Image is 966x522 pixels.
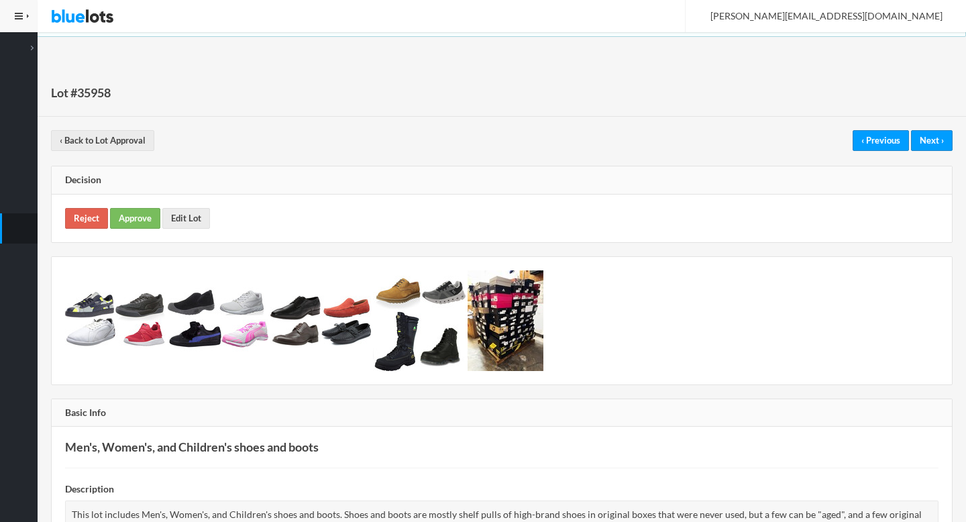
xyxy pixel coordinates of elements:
h1: Lot #35958 [51,83,111,103]
a: Edit Lot [162,208,210,229]
a: Approve [110,208,160,229]
a: ‹ Back to Lot Approval [51,130,154,151]
a: Next › [911,130,953,151]
img: be02c3e9-b9fb-47f6-b32e-ee3aae16e1a5-1753832516.jpg [373,270,466,371]
span: [PERSON_NAME][EMAIL_ADDRESS][DOMAIN_NAME] [696,10,943,21]
label: Description [65,482,114,497]
h3: Men's, Women's, and Children's shoes and boots [65,440,938,454]
div: Basic Info [52,399,952,427]
div: Decision [52,166,952,195]
a: Reject [65,208,108,229]
img: 680bd095-bea9-48f7-9eec-9023be0b1158-1753832917.jpeg [468,270,543,371]
img: dd8a4da4-aabb-46fc-8dcc-a72891c15088-1753235162.jpg [168,287,268,354]
img: ed452bfd-710c-45ca-ba9e-795b9969acf6-1753235161.jpg [65,292,166,349]
a: ‹ Previous [853,130,909,151]
img: b39a374b-e728-45f6-9e9c-aa619d446365-1753235162.jpg [270,296,371,346]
